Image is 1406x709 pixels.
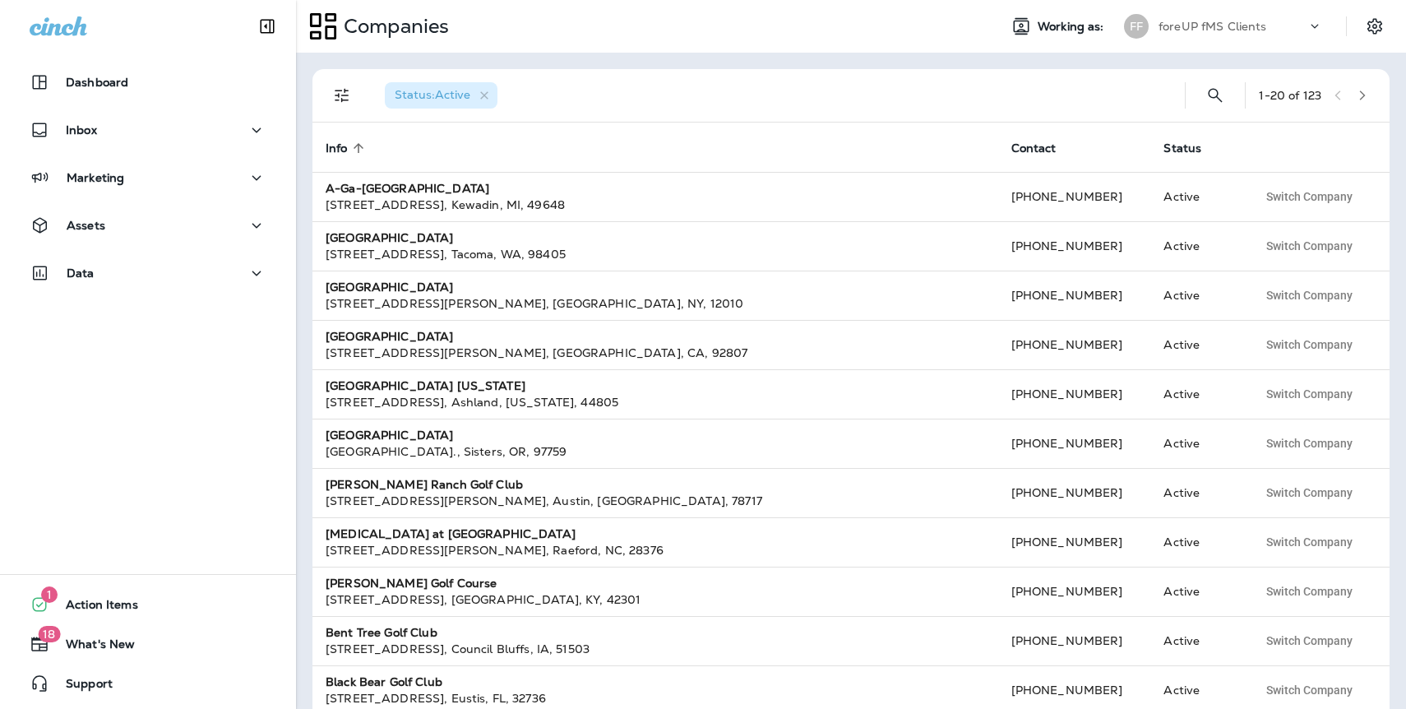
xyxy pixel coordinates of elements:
[49,637,135,657] span: What's New
[244,10,290,43] button: Collapse Sidebar
[1163,141,1201,155] span: Status
[326,576,497,591] strong: [PERSON_NAME] Golf Course
[1266,339,1353,350] span: Switch Company
[67,266,95,280] p: Data
[998,172,1151,221] td: [PHONE_NUMBER]
[998,616,1151,665] td: [PHONE_NUMBER]
[1257,184,1362,209] button: Switch Company
[326,141,348,155] span: Info
[1259,89,1321,102] div: 1 - 20 of 123
[998,271,1151,320] td: [PHONE_NUMBER]
[1257,382,1362,406] button: Switch Company
[1011,141,1057,155] span: Contact
[326,674,442,689] strong: Black Bear Golf Club
[1257,678,1362,702] button: Switch Company
[998,567,1151,616] td: [PHONE_NUMBER]
[1257,530,1362,554] button: Switch Company
[16,667,280,700] button: Support
[1150,221,1244,271] td: Active
[1150,616,1244,665] td: Active
[1266,684,1353,696] span: Switch Company
[1266,290,1353,301] span: Switch Company
[326,280,453,294] strong: [GEOGRAPHIC_DATA]
[326,79,358,112] button: Filters
[67,171,124,184] p: Marketing
[326,526,576,541] strong: [MEDICAL_DATA] at [GEOGRAPHIC_DATA]
[16,628,280,660] button: 18What's New
[38,626,60,642] span: 18
[1159,20,1267,33] p: foreUP fMS Clients
[998,419,1151,468] td: [PHONE_NUMBER]
[326,591,985,608] div: [STREET_ADDRESS] , [GEOGRAPHIC_DATA] , KY , 42301
[1266,191,1353,202] span: Switch Company
[1150,567,1244,616] td: Active
[49,677,113,697] span: Support
[326,477,523,492] strong: [PERSON_NAME] Ranch Golf Club
[66,76,128,89] p: Dashboard
[49,598,138,618] span: Action Items
[41,586,58,603] span: 1
[1257,431,1362,456] button: Switch Company
[1163,141,1223,155] span: Status
[326,141,369,155] span: Info
[1266,635,1353,646] span: Switch Company
[1266,388,1353,400] span: Switch Company
[326,295,985,312] div: [STREET_ADDRESS][PERSON_NAME] , [GEOGRAPHIC_DATA] , NY , 12010
[1257,579,1362,604] button: Switch Company
[16,161,280,194] button: Marketing
[326,690,985,707] div: [STREET_ADDRESS] , Eustis , FL , 32736
[326,345,985,361] div: [STREET_ADDRESS][PERSON_NAME] , [GEOGRAPHIC_DATA] , CA , 92807
[1257,628,1362,653] button: Switch Company
[326,542,985,558] div: [STREET_ADDRESS][PERSON_NAME] , Raeford , NC , 28376
[326,641,985,657] div: [STREET_ADDRESS] , Council Bluffs , IA , 51503
[337,14,449,39] p: Companies
[998,517,1151,567] td: [PHONE_NUMBER]
[1150,172,1244,221] td: Active
[326,625,437,640] strong: Bent Tree Golf Club
[16,66,280,99] button: Dashboard
[998,369,1151,419] td: [PHONE_NUMBER]
[1150,419,1244,468] td: Active
[1150,320,1244,369] td: Active
[1124,14,1149,39] div: FF
[326,329,453,344] strong: [GEOGRAPHIC_DATA]
[326,181,489,196] strong: A-Ga-[GEOGRAPHIC_DATA]
[67,219,105,232] p: Assets
[1150,271,1244,320] td: Active
[16,114,280,146] button: Inbox
[1266,240,1353,252] span: Switch Company
[1266,586,1353,597] span: Switch Company
[1150,517,1244,567] td: Active
[16,588,280,621] button: 1Action Items
[1257,234,1362,258] button: Switch Company
[1150,369,1244,419] td: Active
[998,468,1151,517] td: [PHONE_NUMBER]
[1011,141,1078,155] span: Contact
[1038,20,1108,34] span: Working as:
[1257,480,1362,505] button: Switch Company
[16,257,280,290] button: Data
[326,378,525,393] strong: [GEOGRAPHIC_DATA] [US_STATE]
[395,87,470,102] span: Status : Active
[1257,283,1362,308] button: Switch Company
[385,82,497,109] div: Status:Active
[1266,536,1353,548] span: Switch Company
[66,123,97,137] p: Inbox
[998,221,1151,271] td: [PHONE_NUMBER]
[326,394,985,410] div: [STREET_ADDRESS] , Ashland , [US_STATE] , 44805
[326,428,453,443] strong: [GEOGRAPHIC_DATA]
[1257,332,1362,357] button: Switch Company
[326,197,985,213] div: [STREET_ADDRESS] , Kewadin , MI , 49648
[326,443,985,460] div: [GEOGRAPHIC_DATA]. , Sisters , OR , 97759
[1266,487,1353,498] span: Switch Company
[998,320,1151,369] td: [PHONE_NUMBER]
[1360,12,1390,41] button: Settings
[326,230,453,245] strong: [GEOGRAPHIC_DATA]
[1266,438,1353,449] span: Switch Company
[326,246,985,262] div: [STREET_ADDRESS] , Tacoma , WA , 98405
[326,493,985,509] div: [STREET_ADDRESS][PERSON_NAME] , Austin , [GEOGRAPHIC_DATA] , 78717
[1150,468,1244,517] td: Active
[1199,79,1232,112] button: Search Companies
[16,209,280,242] button: Assets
